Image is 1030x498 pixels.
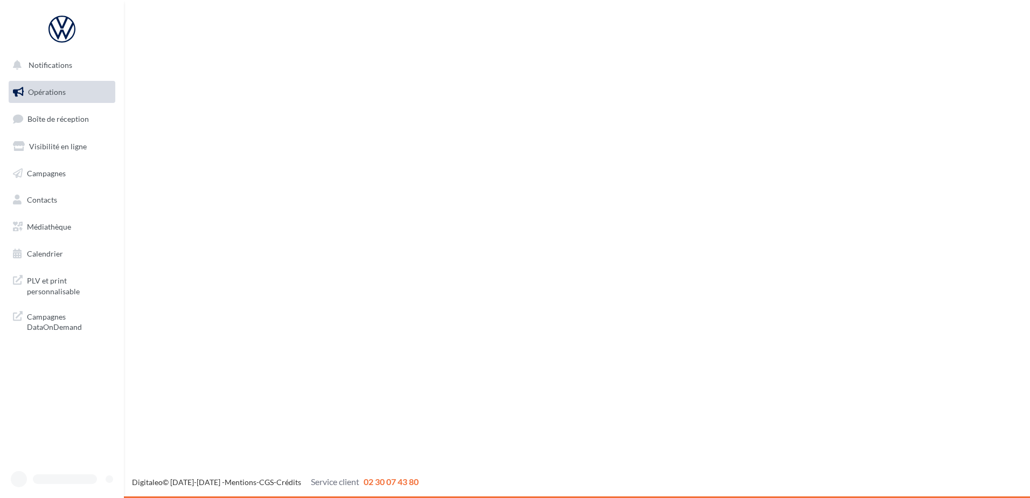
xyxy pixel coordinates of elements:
a: Digitaleo [132,478,163,487]
a: Campagnes [6,162,117,185]
span: Service client [311,476,359,487]
span: Campagnes DataOnDemand [27,309,111,333]
a: Médiathèque [6,216,117,238]
a: PLV et print personnalisable [6,269,117,301]
a: Calendrier [6,243,117,265]
a: Visibilité en ligne [6,135,117,158]
span: Notifications [29,60,72,70]
span: Visibilité en ligne [29,142,87,151]
span: Contacts [27,195,57,204]
a: CGS [259,478,274,487]
a: Mentions [225,478,256,487]
a: Crédits [276,478,301,487]
a: Opérations [6,81,117,103]
span: Médiathèque [27,222,71,231]
span: © [DATE]-[DATE] - - - [132,478,419,487]
span: Calendrier [27,249,63,258]
span: PLV et print personnalisable [27,273,111,296]
span: Campagnes [27,168,66,177]
span: 02 30 07 43 80 [364,476,419,487]
a: Campagnes DataOnDemand [6,305,117,337]
span: Opérations [28,87,66,96]
a: Boîte de réception [6,107,117,130]
span: Boîte de réception [27,114,89,123]
button: Notifications [6,54,113,77]
a: Contacts [6,189,117,211]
